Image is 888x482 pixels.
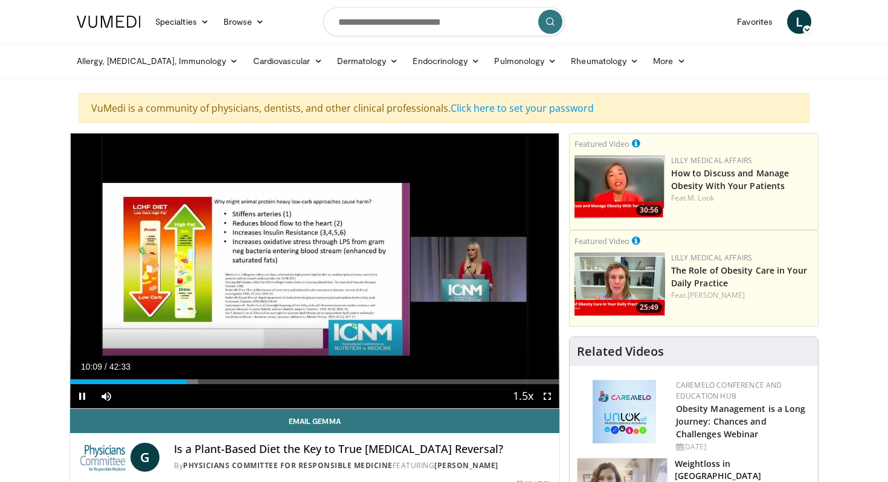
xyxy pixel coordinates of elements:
img: Physicians Committee for Responsible Medicine [80,443,126,472]
input: Search topics, interventions [323,7,565,36]
a: Rheumatology [564,49,646,73]
button: Pause [70,384,94,408]
a: How to Discuss and Manage Obesity With Your Patients [671,167,790,191]
a: Obesity Management is a Long Journey: Chances and Challenges Webinar [676,403,806,440]
span: / [105,362,107,371]
small: Featured Video [574,138,629,149]
a: Lilly Medical Affairs [671,155,753,165]
a: 30:56 [574,155,665,219]
div: By FEATURING [174,460,549,471]
span: 42:33 [109,362,130,371]
a: Specialties [148,10,216,34]
a: Email Gemma [70,409,559,433]
a: Lilly Medical Affairs [671,252,753,263]
a: Cardiovascular [246,49,330,73]
a: Click here to set your password [451,101,594,115]
video-js: Video Player [70,133,559,409]
a: Browse [216,10,272,34]
button: Playback Rate [511,384,535,408]
a: 25:49 [574,252,665,316]
div: Feat. [671,193,813,204]
a: Pulmonology [487,49,564,73]
h4: Is a Plant-Based Diet the Key to True [MEDICAL_DATA] Reversal? [174,443,549,456]
a: G [130,443,159,472]
img: VuMedi Logo [77,16,141,28]
span: 25:49 [636,302,662,313]
span: 10:09 [81,362,102,371]
a: M. Look [687,193,714,203]
div: [DATE] [676,442,808,452]
img: 45df64a9-a6de-482c-8a90-ada250f7980c.png.150x105_q85_autocrop_double_scale_upscale_version-0.2.jpg [593,380,656,443]
a: Dermatology [330,49,406,73]
a: [PERSON_NAME] [687,290,745,300]
div: Feat. [671,290,813,301]
img: c98a6a29-1ea0-4bd5-8cf5-4d1e188984a7.png.150x105_q85_crop-smart_upscale.png [574,155,665,219]
img: e1208b6b-349f-4914-9dd7-f97803bdbf1d.png.150x105_q85_crop-smart_upscale.png [574,252,665,316]
span: 30:56 [636,205,662,216]
h4: Related Videos [577,344,664,359]
a: CaReMeLO Conference and Education Hub [676,380,782,401]
a: More [646,49,692,73]
a: Favorites [730,10,780,34]
small: Featured Video [574,236,629,246]
a: Endocrinology [405,49,487,73]
a: L [787,10,811,34]
div: Progress Bar [70,379,559,384]
a: Allergy, [MEDICAL_DATA], Immunology [69,49,246,73]
a: [PERSON_NAME] [434,460,498,471]
h3: Weightloss in [GEOGRAPHIC_DATA] [675,458,811,482]
button: Mute [94,384,118,408]
a: The Role of Obesity Care in Your Daily Practice [671,265,807,289]
a: Physicians Committee for Responsible Medicine [183,460,393,471]
button: Fullscreen [535,384,559,408]
div: VuMedi is a community of physicians, dentists, and other clinical professionals. [79,93,809,123]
